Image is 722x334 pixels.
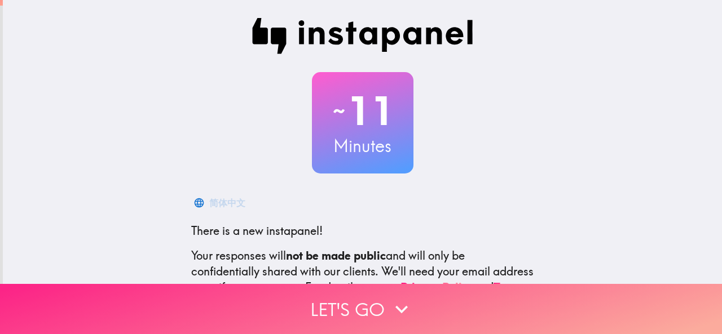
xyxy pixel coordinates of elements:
[312,134,413,158] h3: Minutes
[312,88,413,134] h2: 11
[331,94,347,128] span: ~
[494,280,525,294] a: Terms
[252,18,473,54] img: Instapanel
[191,224,323,238] span: There is a new instapanel!
[209,195,245,211] div: 简体中文
[191,248,534,295] p: Your responses will and will only be confidentially shared with our clients. We'll need your emai...
[286,248,386,262] b: not be made public
[400,280,474,294] a: Privacy Policy
[191,192,250,214] button: 简体中文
